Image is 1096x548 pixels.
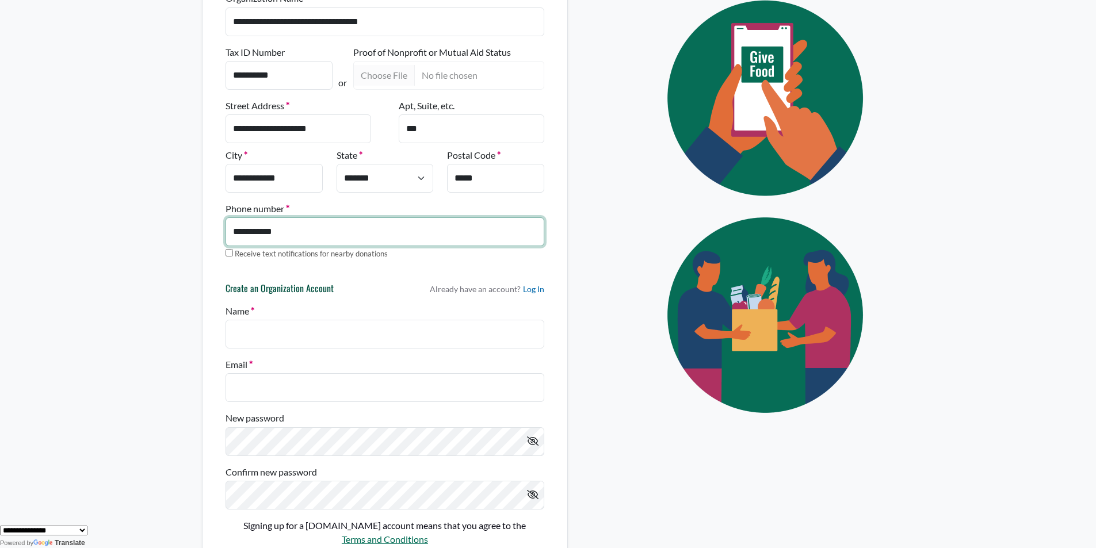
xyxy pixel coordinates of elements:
label: Receive text notifications for nearby donations [235,248,388,260]
label: Tax ID Number [226,45,285,59]
label: Postal Code [447,148,501,162]
a: Log In [523,283,544,295]
label: Confirm new password [226,465,317,479]
label: Phone number [226,202,289,216]
a: Translate [33,539,85,547]
label: Name [226,304,254,318]
label: Apt, Suite, etc. [399,99,455,113]
img: Eye Icon [641,206,894,423]
label: Proof of Nonprofit or Mutual Aid Status [353,45,511,59]
label: Email [226,358,253,371]
p: Signing up for a [DOMAIN_NAME] account means that you agree to the [226,519,544,532]
h6: Create an Organization Account [226,283,334,299]
img: Google Translate [33,539,55,547]
label: Street Address [226,99,289,113]
label: State [337,148,362,162]
label: New password [226,411,284,425]
p: or [338,76,347,90]
p: Already have an account? [430,283,544,295]
label: City [226,148,247,162]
